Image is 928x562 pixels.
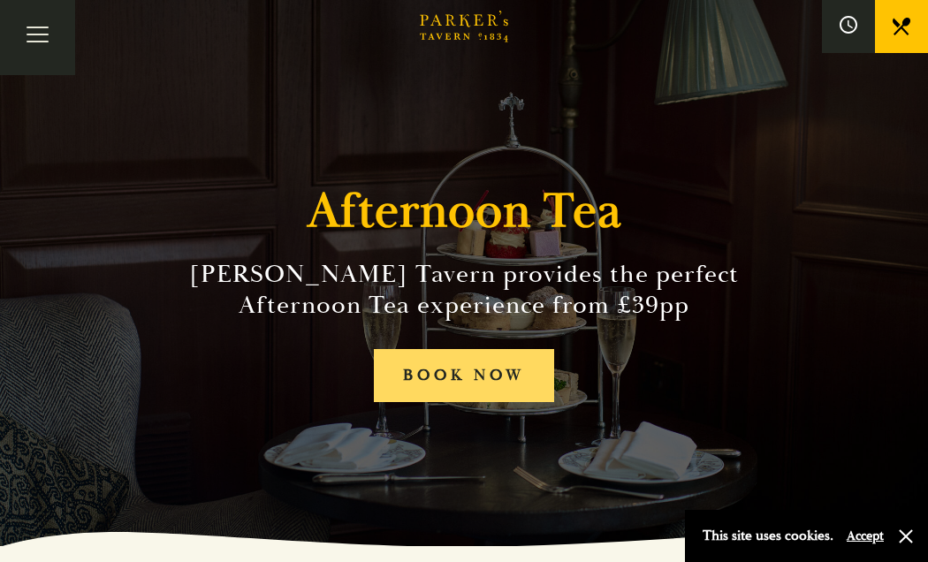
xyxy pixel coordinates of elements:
h1: Afternoon Tea [308,183,621,242]
a: BOOK NOW [374,349,553,403]
p: This site uses cookies. [703,523,833,549]
h2: [PERSON_NAME] Tavern provides the perfect Afternoon Tea experience from £39pp [132,259,796,320]
button: Close and accept [897,528,915,545]
button: Accept [847,528,884,544]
